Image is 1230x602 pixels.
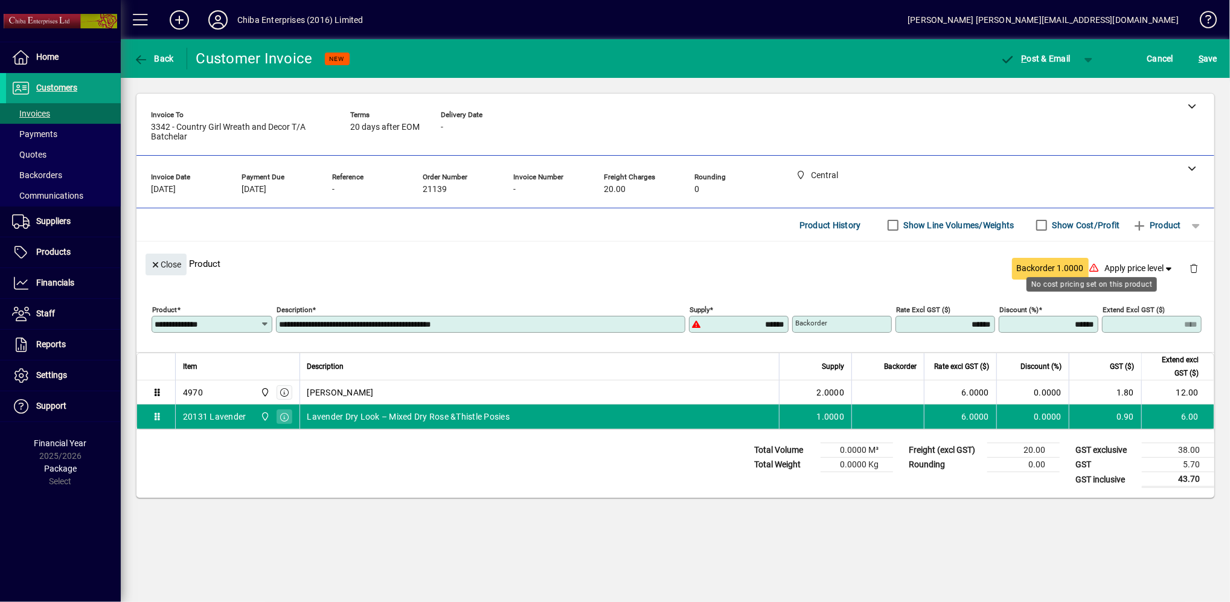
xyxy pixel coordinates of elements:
a: Suppliers [6,207,121,237]
span: Back [133,54,174,63]
span: 20 days after EOM [350,123,420,132]
td: 43.70 [1142,472,1214,487]
button: Close [146,254,187,275]
mat-label: Supply [690,306,709,314]
a: Products [6,237,121,267]
div: 6.0000 [932,411,989,423]
button: Add [160,9,199,31]
td: 5.70 [1142,458,1214,472]
mat-label: Description [277,306,312,314]
td: 0.0000 M³ [821,443,893,458]
a: Payments [6,124,121,144]
span: 2.0000 [817,386,845,399]
td: GST exclusive [1069,443,1142,458]
td: 0.0000 [996,380,1069,405]
span: [PERSON_NAME] [307,386,374,399]
td: 0.90 [1069,405,1141,429]
td: GST inclusive [1069,472,1142,487]
span: P [1022,54,1027,63]
button: Profile [199,9,237,31]
td: 1.80 [1069,380,1141,405]
span: Product History [799,216,861,235]
td: 12.00 [1141,380,1214,405]
span: Backorders [12,170,62,180]
div: [PERSON_NAME] [PERSON_NAME][EMAIL_ADDRESS][DOMAIN_NAME] [908,10,1179,30]
app-page-header-button: Close [143,258,190,269]
button: Save [1196,48,1220,69]
mat-label: Rate excl GST ($) [896,306,950,314]
span: GST ($) [1110,360,1134,373]
td: Rounding [903,458,987,472]
span: ost & Email [1001,54,1071,63]
a: Knowledge Base [1191,2,1215,42]
td: 38.00 [1142,443,1214,458]
div: Chiba Enterprises (2016) Limited [237,10,364,30]
button: Cancel [1144,48,1177,69]
button: Apply price level [1100,258,1180,280]
a: Staff [6,299,121,329]
app-page-header-button: Delete [1179,263,1208,274]
span: S [1199,54,1203,63]
button: Product History [795,214,866,236]
mat-label: Extend excl GST ($) [1103,306,1165,314]
mat-label: Discount (%) [999,306,1039,314]
span: 21139 [423,185,447,194]
a: Financials [6,268,121,298]
span: Suppliers [36,216,71,226]
span: 3342 - Country Girl Wreath and Decor T/A Batchelar [151,123,332,142]
span: Invoices [12,109,50,118]
a: Settings [6,360,121,391]
span: - [513,185,516,194]
span: Apply price level [1105,262,1175,275]
span: 0 [694,185,699,194]
a: Home [6,42,121,72]
span: [DATE] [151,185,176,194]
span: Cancel [1147,49,1174,68]
span: Financial Year [34,438,87,448]
div: Customer Invoice [196,49,313,68]
span: Support [36,401,66,411]
span: Lavender Dry Look – Mixed Dry Rose &Thistle Posies [307,411,510,423]
span: Package [44,464,77,473]
mat-label: Product [152,306,177,314]
a: Support [6,391,121,421]
button: Back [130,48,177,69]
span: Products [36,247,71,257]
span: Central [257,386,271,399]
div: 6.0000 [932,386,989,399]
span: Payments [12,129,57,139]
app-page-header-button: Back [121,48,187,69]
td: 0.0000 [996,405,1069,429]
span: Rate excl GST ($) [934,360,989,373]
span: Item [183,360,197,373]
span: Financials [36,278,74,287]
label: Show Cost/Profit [1050,219,1120,231]
a: Quotes [6,144,121,165]
span: 1.0000 [817,411,845,423]
span: - [441,123,443,132]
label: Show Line Volumes/Weights [902,219,1014,231]
span: Backorder [884,360,917,373]
a: Communications [6,185,121,206]
td: Total Volume [748,443,821,458]
span: Close [150,255,182,275]
span: - [332,185,335,194]
span: ave [1199,49,1217,68]
span: Discount (%) [1020,360,1062,373]
td: 0.0000 Kg [821,458,893,472]
div: 4970 [183,386,203,399]
a: Reports [6,330,121,360]
span: Backorder 1.0000 [1017,262,1084,275]
td: 20.00 [987,443,1060,458]
a: Invoices [6,103,121,124]
span: Home [36,52,59,62]
span: Reports [36,339,66,349]
td: 6.00 [1141,405,1214,429]
div: 20131 Lavender [183,411,246,423]
span: Quotes [12,150,46,159]
button: Post & Email [995,48,1077,69]
span: Communications [12,191,83,200]
span: 20.00 [604,185,626,194]
button: Product [1126,214,1187,236]
a: Backorders [6,165,121,185]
